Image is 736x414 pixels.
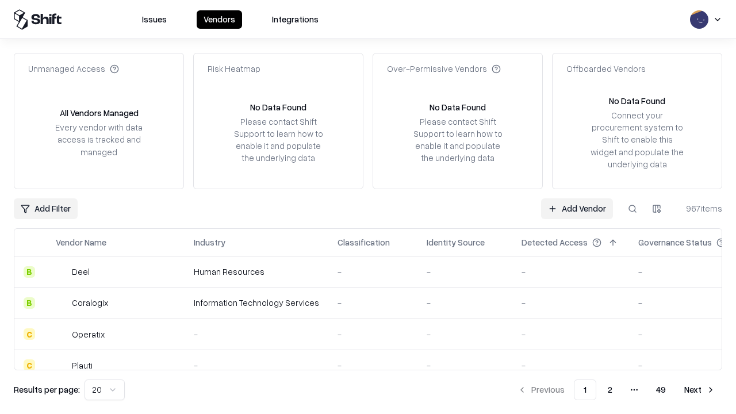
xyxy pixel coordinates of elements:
[522,236,588,248] div: Detected Access
[194,236,225,248] div: Industry
[638,236,712,248] div: Governance Status
[338,266,408,278] div: -
[231,116,326,164] div: Please contact Shift Support to learn how to enable it and populate the underlying data
[24,266,35,278] div: B
[427,236,485,248] div: Identity Source
[51,121,147,158] div: Every vendor with data access is tracked and managed
[430,101,486,113] div: No Data Found
[589,109,685,170] div: Connect your procurement system to Shift to enable this widget and populate the underlying data
[522,328,620,340] div: -
[72,297,108,309] div: Coralogix
[250,101,306,113] div: No Data Found
[338,297,408,309] div: -
[427,359,503,371] div: -
[338,359,408,371] div: -
[522,266,620,278] div: -
[427,297,503,309] div: -
[574,379,596,400] button: 1
[56,236,106,248] div: Vendor Name
[522,359,620,371] div: -
[24,328,35,340] div: C
[676,202,722,214] div: 967 items
[194,359,319,371] div: -
[647,379,675,400] button: 49
[24,297,35,309] div: B
[208,63,260,75] div: Risk Heatmap
[265,10,325,29] button: Integrations
[410,116,505,164] div: Please contact Shift Support to learn how to enable it and populate the underlying data
[72,266,90,278] div: Deel
[194,266,319,278] div: Human Resources
[28,63,119,75] div: Unmanaged Access
[427,328,503,340] div: -
[522,297,620,309] div: -
[56,297,67,309] img: Coralogix
[338,236,390,248] div: Classification
[427,266,503,278] div: -
[541,198,613,219] a: Add Vendor
[511,379,722,400] nav: pagination
[135,10,174,29] button: Issues
[14,384,80,396] p: Results per page:
[60,107,139,119] div: All Vendors Managed
[24,359,35,371] div: C
[197,10,242,29] button: Vendors
[56,266,67,278] img: Deel
[14,198,78,219] button: Add Filter
[609,95,665,107] div: No Data Found
[387,63,501,75] div: Over-Permissive Vendors
[566,63,646,75] div: Offboarded Vendors
[194,328,319,340] div: -
[677,379,722,400] button: Next
[599,379,622,400] button: 2
[56,328,67,340] img: Operatix
[338,328,408,340] div: -
[72,359,93,371] div: Plauti
[72,328,105,340] div: Operatix
[56,359,67,371] img: Plauti
[194,297,319,309] div: Information Technology Services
